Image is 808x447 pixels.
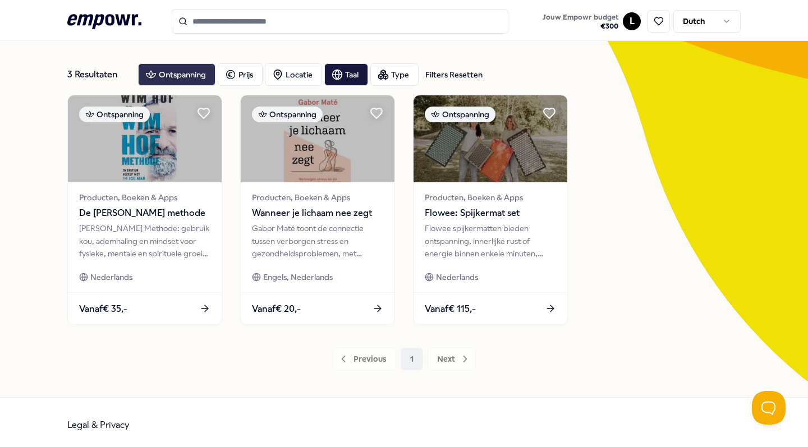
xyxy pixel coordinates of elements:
span: Jouw Empowr budget [543,13,618,22]
span: Engels, Nederlands [263,271,333,283]
button: Type [370,63,419,86]
span: Producten, Boeken & Apps [79,191,210,204]
span: Wanneer je lichaam nee zegt [252,206,383,220]
a: Legal & Privacy [67,420,130,430]
div: [PERSON_NAME] Methode: gebruik kou, ademhaling en mindset voor fysieke, mentale en spirituele gro... [79,222,210,260]
div: Ontspanning [252,107,323,122]
span: Nederlands [436,271,478,283]
span: De [PERSON_NAME] methode [79,206,210,220]
div: Ontspanning [79,107,150,122]
button: Ontspanning [138,63,215,86]
div: 3 Resultaten [67,63,129,86]
img: package image [241,95,394,182]
button: Jouw Empowr budget€300 [540,11,621,33]
a: package imageOntspanningProducten, Boeken & AppsDe [PERSON_NAME] methode[PERSON_NAME] Methode: ge... [67,95,222,325]
span: Vanaf € 115,- [425,302,476,316]
a: package imageOntspanningProducten, Boeken & AppsFlowee: Spijkermat setFlowee spijkermatten bieden... [413,95,568,325]
span: Producten, Boeken & Apps [425,191,556,204]
iframe: Help Scout Beacon - Open [752,391,786,425]
div: Filters Resetten [425,68,483,81]
div: Ontspanning [425,107,495,122]
span: Nederlands [90,271,132,283]
a: Jouw Empowr budget€300 [538,10,623,33]
span: Vanaf € 35,- [79,302,127,316]
button: Taal [324,63,368,86]
img: package image [68,95,222,182]
img: package image [414,95,567,182]
span: Vanaf € 20,- [252,302,301,316]
span: Producten, Boeken & Apps [252,191,383,204]
div: Gabor Maté toont de connectie tussen verborgen stress en gezondheidsproblemen, met wetenschappeli... [252,222,383,260]
button: Prijs [218,63,263,86]
input: Search for products, categories or subcategories [172,9,508,34]
a: package imageOntspanningProducten, Boeken & AppsWanneer je lichaam nee zegtGabor Maté toont de co... [240,95,395,325]
span: Flowee: Spijkermat set [425,206,556,220]
button: Locatie [265,63,322,86]
div: Flowee spijkermatten bieden ontspanning, innerlijke rust of energie binnen enkele minuten, ideaal... [425,222,556,260]
button: L [623,12,641,30]
span: € 300 [543,22,618,31]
